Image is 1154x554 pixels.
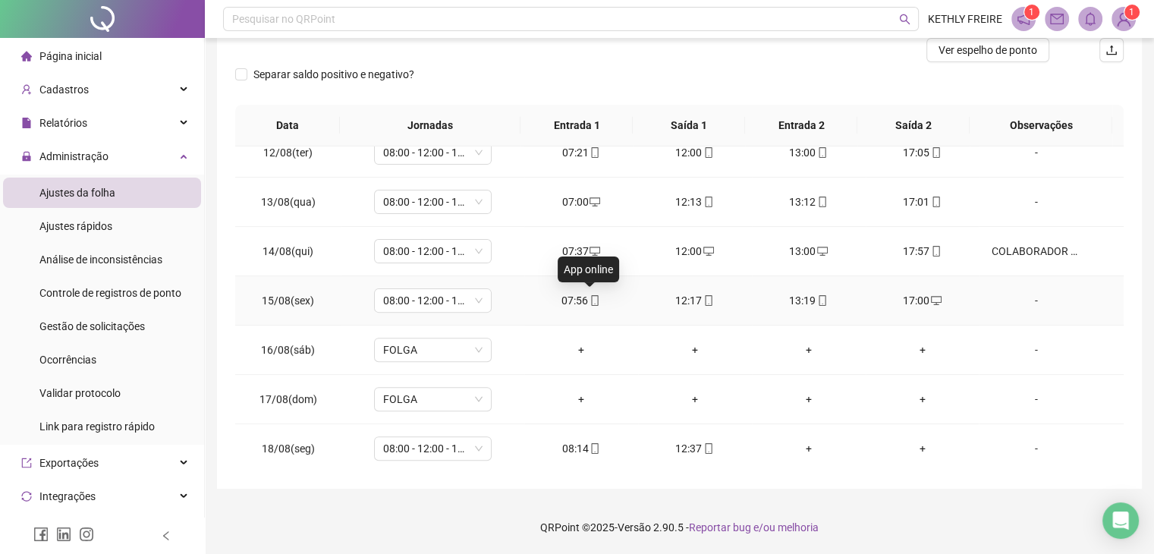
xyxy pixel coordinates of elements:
div: 07:00 [536,194,626,210]
span: Relatórios [39,117,87,129]
sup: Atualize o seu contato no menu Meus Dados [1124,5,1140,20]
div: + [764,440,854,457]
img: 82759 [1112,8,1135,30]
span: 15/08(sex) [262,294,314,307]
span: mobile [588,147,600,158]
div: 07:21 [536,144,626,161]
div: + [536,391,626,408]
span: sync [21,491,32,502]
span: user-add [21,84,32,95]
th: Entrada 1 [520,105,633,146]
span: mobile [929,197,942,207]
div: 17:00 [878,292,967,309]
span: 12/08(ter) [263,146,313,159]
span: mobile [702,443,714,454]
div: - [991,194,1080,210]
th: Observações [970,105,1112,146]
div: 12:37 [650,440,740,457]
span: 1 [1129,7,1134,17]
span: KETHLY FREIRE [928,11,1002,27]
span: instagram [79,527,94,542]
span: mobile [702,197,714,207]
span: 13/08(qua) [261,196,316,208]
div: + [878,342,967,358]
span: left [161,530,171,541]
span: Exportações [39,457,99,469]
span: 08:00 - 12:00 - 13:00 - 18:00 [383,190,483,213]
div: + [764,342,854,358]
div: + [764,391,854,408]
span: 08:00 - 12:00 - 13:00 - 18:00 [383,141,483,164]
span: Ajustes da folha [39,187,115,199]
div: - [991,342,1080,358]
div: + [650,342,740,358]
span: mobile [816,197,828,207]
span: Reportar bug e/ou melhoria [689,521,819,534]
div: Open Intercom Messenger [1102,502,1139,539]
span: 16/08(sáb) [261,344,315,356]
span: desktop [929,295,942,306]
th: Data [235,105,340,146]
div: 08:14 [536,440,626,457]
sup: 1 [1024,5,1039,20]
th: Saída 2 [857,105,970,146]
div: 07:37 [536,243,626,260]
span: search [899,14,910,25]
th: Entrada 2 [745,105,857,146]
span: home [21,51,32,61]
div: 07:56 [536,292,626,309]
span: mail [1050,12,1064,26]
span: Link para registro rápido [39,420,155,433]
span: mobile [929,147,942,158]
span: desktop [588,246,600,257]
span: Versão [618,521,651,534]
div: - [991,440,1080,457]
button: Ver espelho de ponto [926,38,1049,62]
div: 17:05 [878,144,967,161]
div: 13:12 [764,194,854,210]
th: Jornadas [340,105,520,146]
span: 17/08(dom) [259,393,317,405]
span: 18/08(seg) [262,442,315,455]
span: FOLGA [383,388,483,411]
span: Observações [982,117,1100,134]
span: 08:00 - 12:00 - 13:00 - 18:00 [383,240,483,263]
span: mobile [816,147,828,158]
span: mobile [588,443,600,454]
span: file [21,118,32,128]
div: 12:17 [650,292,740,309]
div: 13:19 [764,292,854,309]
div: + [878,391,967,408]
span: bell [1083,12,1097,26]
div: 17:01 [878,194,967,210]
span: export [21,458,32,468]
span: desktop [702,246,714,257]
span: linkedin [56,527,71,542]
span: mobile [588,295,600,306]
span: Página inicial [39,50,102,62]
span: 14/08(qui) [263,245,313,257]
span: desktop [588,197,600,207]
span: 1 [1029,7,1034,17]
span: 08:00 - 12:00 - 13:00 - 17:00 [383,289,483,312]
span: facebook [33,527,49,542]
div: 13:00 [764,144,854,161]
span: mobile [929,246,942,257]
span: Análise de inconsistências [39,253,162,266]
div: 12:00 [650,243,740,260]
span: Controle de registros de ponto [39,287,181,299]
span: notification [1017,12,1030,26]
span: Ver espelho de ponto [939,42,1037,58]
div: 17:57 [878,243,967,260]
div: + [536,342,626,358]
th: Saída 1 [633,105,745,146]
span: Ocorrências [39,354,96,366]
div: - [991,391,1080,408]
div: 13:00 [764,243,854,260]
span: mobile [816,295,828,306]
div: + [878,440,967,457]
span: lock [21,151,32,162]
div: 12:00 [650,144,740,161]
footer: QRPoint © 2025 - 2.90.5 - [205,501,1154,554]
span: FOLGA [383,338,483,361]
